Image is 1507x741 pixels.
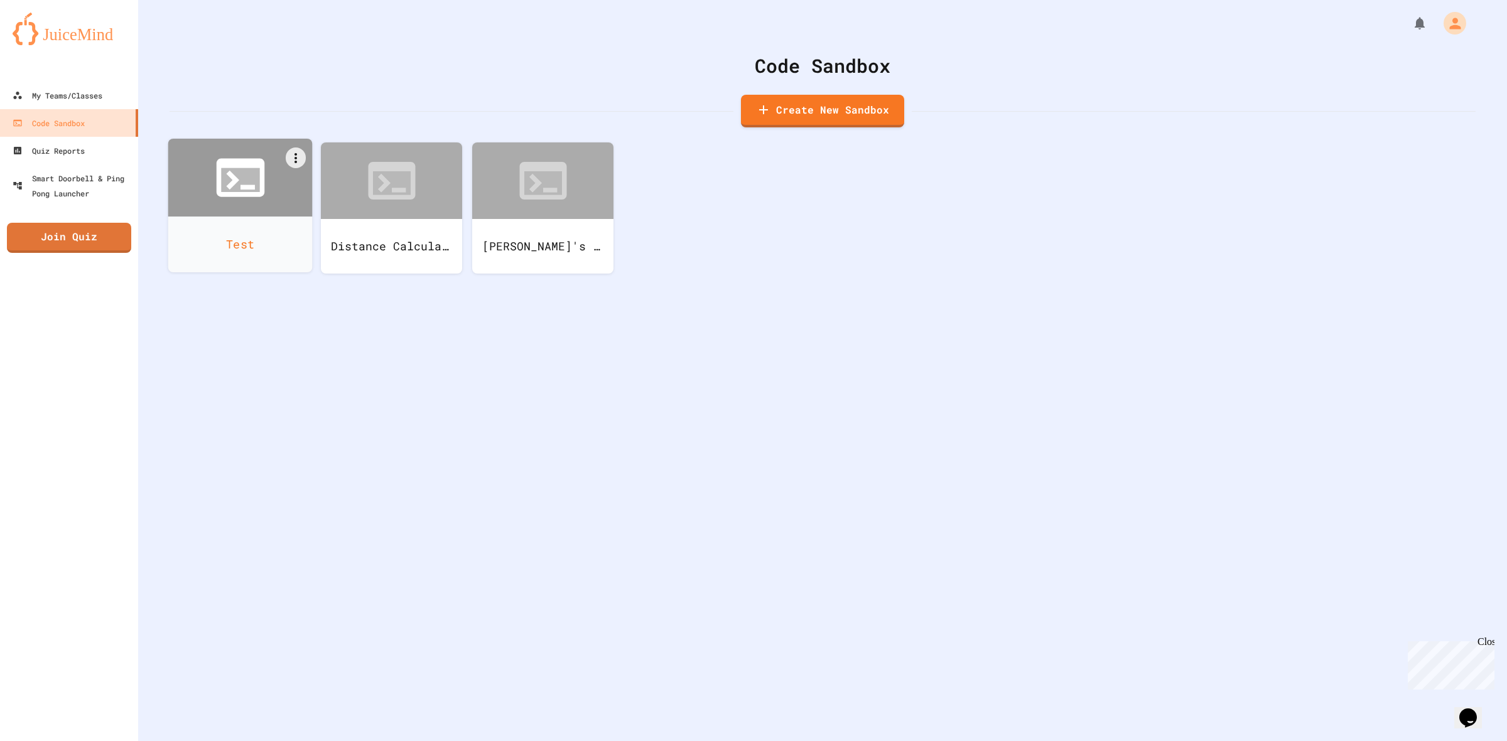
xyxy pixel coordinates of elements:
[13,88,102,103] div: My Teams/Classes
[1454,691,1494,728] iframe: chat widget
[13,171,133,201] div: Smart Doorbell & Ping Pong Launcher
[5,5,87,80] div: Chat with us now!Close
[170,51,1476,80] div: Code Sandbox
[1430,9,1469,38] div: My Account
[13,143,85,158] div: Quiz Reports
[321,142,462,274] a: Distance Calculator - [GEOGRAPHIC_DATA][PERSON_NAME]
[472,219,613,274] div: [PERSON_NAME]'s Biology Experiment
[321,219,462,274] div: Distance Calculator - [GEOGRAPHIC_DATA][PERSON_NAME]
[13,115,85,131] div: Code Sandbox
[7,223,131,253] a: Join Quiz
[1389,13,1430,34] div: My Notifications
[168,216,313,272] div: Test
[741,95,904,127] a: Create New Sandbox
[1403,636,1494,690] iframe: chat widget
[13,13,126,45] img: logo-orange.svg
[168,139,313,272] a: Test
[472,142,613,274] a: [PERSON_NAME]'s Biology Experiment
